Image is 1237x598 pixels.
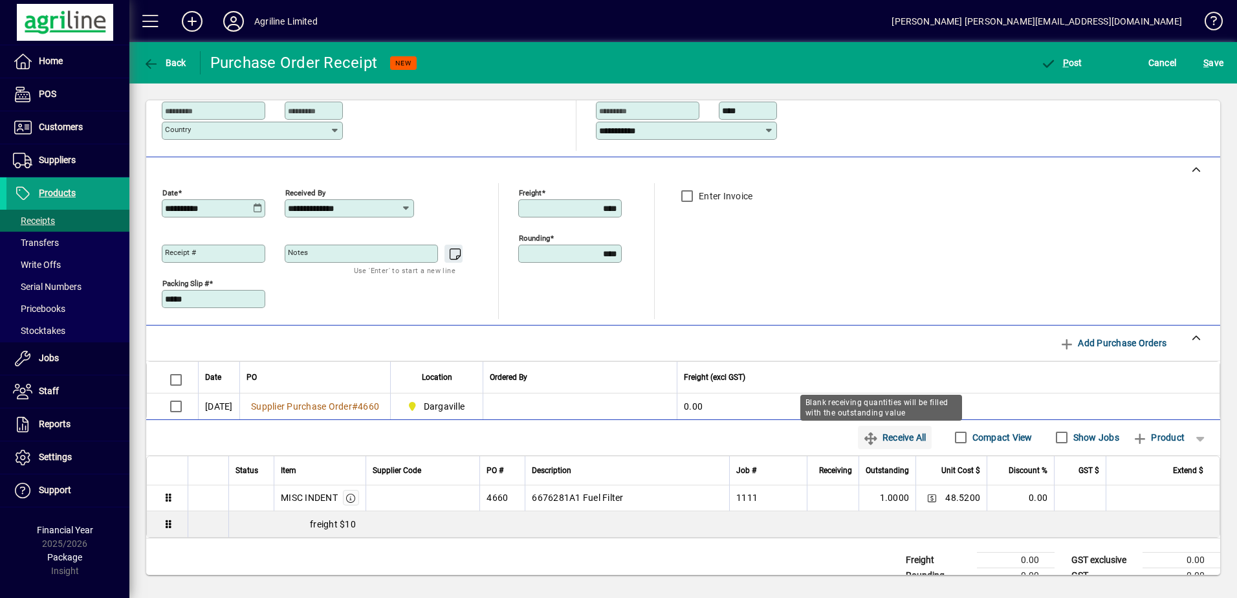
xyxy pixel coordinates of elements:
[941,463,980,478] span: Unit Cost $
[198,393,239,419] td: [DATE]
[37,525,93,535] span: Financial Year
[859,485,915,511] td: 1.0000
[1040,58,1082,68] span: ost
[684,370,745,384] span: Freight (excl GST)
[1173,463,1203,478] span: Extend $
[6,232,129,254] a: Transfers
[1126,426,1191,449] button: Product
[39,188,76,198] span: Products
[39,155,76,165] span: Suppliers
[1037,51,1086,74] button: Post
[6,298,129,320] a: Pricebooks
[479,485,525,511] td: 4660
[1203,58,1209,68] span: S
[165,248,196,257] mat-label: Receipt #
[525,485,729,511] td: 6676281A1 Fuel Filter
[1200,51,1227,74] button: Save
[39,353,59,363] span: Jobs
[736,463,756,478] span: Job #
[1132,427,1185,448] span: Product
[254,11,318,32] div: Agriline Limited
[281,491,338,504] div: MISC INDENT
[6,144,129,177] a: Suppliers
[6,474,129,507] a: Support
[736,491,758,504] span: 1111
[6,320,129,342] a: Stocktakes
[977,552,1055,568] td: 0.00
[288,248,308,257] mat-label: Notes
[6,111,129,144] a: Customers
[1054,331,1172,355] button: Add Purchase Orders
[39,56,63,66] span: Home
[205,370,221,384] span: Date
[1078,463,1099,478] span: GST $
[6,254,129,276] a: Write Offs
[819,463,852,478] span: Receiving
[1145,51,1180,74] button: Cancel
[1063,58,1069,68] span: P
[162,188,178,197] mat-label: Date
[143,58,186,68] span: Back
[129,51,201,74] app-page-header-button: Back
[422,370,452,384] span: Location
[487,463,503,478] span: PO #
[13,326,65,336] span: Stocktakes
[39,452,72,462] span: Settings
[519,233,550,242] mat-label: Rounding
[246,370,384,384] div: PO
[6,375,129,408] a: Staff
[13,260,61,270] span: Write Offs
[6,210,129,232] a: Receipts
[213,10,254,33] button: Profile
[1065,568,1143,583] td: GST
[866,463,909,478] span: Outstanding
[899,568,977,583] td: Rounding
[490,370,670,384] div: Ordered By
[205,370,233,384] div: Date
[281,463,296,478] span: Item
[684,370,1203,384] div: Freight (excl GST)
[373,463,421,478] span: Supplier Code
[1143,552,1220,568] td: 0.00
[246,370,257,384] span: PO
[285,188,325,197] mat-label: Received by
[39,485,71,495] span: Support
[858,426,931,449] button: Receive All
[13,238,59,248] span: Transfers
[863,427,926,448] span: Receive All
[6,78,129,111] a: POS
[1148,52,1177,73] span: Cancel
[970,431,1033,444] label: Compact View
[39,386,59,396] span: Staff
[6,408,129,441] a: Reports
[945,491,980,504] span: 48.5200
[39,419,71,429] span: Reports
[13,282,82,292] span: Serial Numbers
[358,401,379,412] span: 4660
[13,304,65,314] span: Pricebooks
[235,463,258,478] span: Status
[923,489,941,507] button: Change Price Levels
[395,59,411,67] span: NEW
[1143,568,1220,583] td: 0.00
[424,400,465,413] span: Dargaville
[352,401,358,412] span: #
[165,125,191,134] mat-label: Country
[251,401,352,412] span: Supplier Purchase Order
[800,395,962,421] div: Blank receiving quantities will be filled with the outstanding value
[490,370,527,384] span: Ordered By
[246,399,384,414] a: Supplier Purchase Order#4660
[1203,52,1223,73] span: ave
[229,518,1220,531] div: freight $10
[1071,431,1119,444] label: Show Jobs
[987,485,1054,511] td: 0.00
[1009,463,1047,478] span: Discount %
[354,263,455,278] mat-hint: Use 'Enter' to start a new line
[677,393,1220,419] td: 0.00
[39,89,56,99] span: POS
[13,216,55,226] span: Receipts
[532,463,571,478] span: Description
[6,441,129,474] a: Settings
[140,51,190,74] button: Back
[39,122,83,132] span: Customers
